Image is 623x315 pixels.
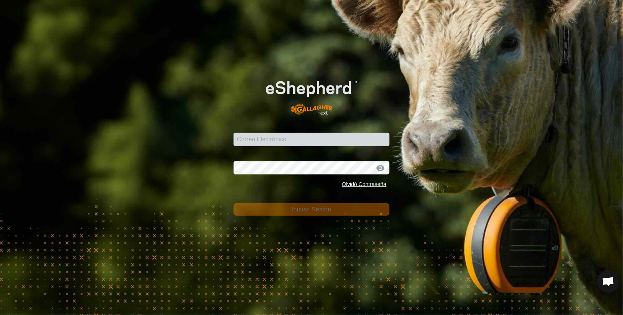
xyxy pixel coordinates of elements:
[234,203,389,216] button: Iniciar Sesión
[342,181,386,187] a: Olvidó Contraseña
[249,68,374,121] img: Logo de eShepherd
[597,270,620,293] div: Chat abierto
[291,206,331,212] span: Iniciar Sesión
[234,133,389,146] input: Correo Electrónico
